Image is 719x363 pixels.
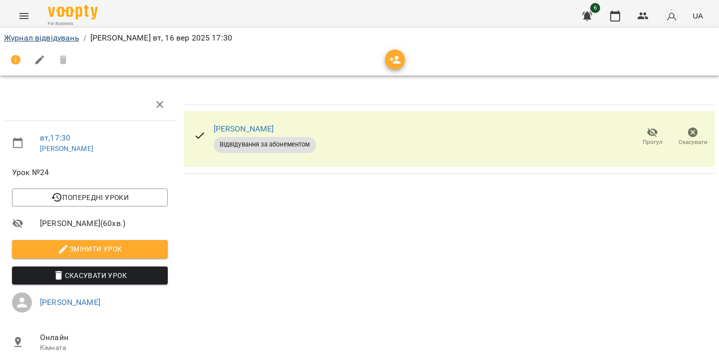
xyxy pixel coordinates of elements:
a: [PERSON_NAME] [40,297,100,307]
span: Відвідування за абонементом [214,140,316,149]
a: Журнал відвідувань [4,33,79,42]
nav: breadcrumb [4,32,715,44]
img: Voopty Logo [48,5,98,19]
p: [PERSON_NAME] вт, 16 вер 2025 17:30 [90,32,232,44]
button: Змінити урок [12,240,168,258]
span: Скасувати Урок [20,269,160,281]
a: [PERSON_NAME] [214,124,274,133]
span: Змінити урок [20,243,160,255]
span: Онлайн [40,331,168,343]
li: / [83,32,86,44]
button: Скасувати Урок [12,266,168,284]
button: UA [689,6,707,25]
a: вт , 17:30 [40,133,70,142]
img: avatar_s.png [665,9,679,23]
button: Прогул [632,123,673,151]
p: Кімната [40,343,168,353]
button: Скасувати [673,123,713,151]
span: Прогул [643,138,663,146]
span: Попередні уроки [20,191,160,203]
span: For Business [48,20,98,27]
button: Попередні уроки [12,188,168,206]
button: Menu [12,4,36,28]
a: [PERSON_NAME] [40,144,93,152]
span: 6 [590,3,600,13]
span: UA [693,10,703,21]
span: Скасувати [679,138,708,146]
span: [PERSON_NAME] ( 60 хв. ) [40,217,168,229]
span: Урок №24 [12,166,168,178]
